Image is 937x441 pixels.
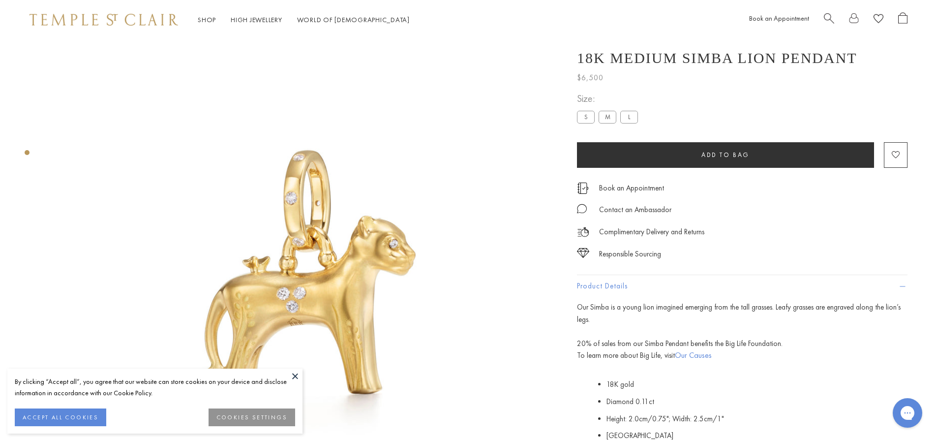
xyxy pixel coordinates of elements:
[577,226,589,238] img: icon_delivery.svg
[231,15,282,24] a: High JewelleryHigh Jewellery
[606,379,634,389] span: 18K gold
[599,204,671,216] div: Contact an Ambassador
[15,409,106,426] button: ACCEPT ALL COOKIES
[577,338,907,350] p: 20% of sales from our Simba Pendant benefits the Big Life Foundation.
[209,409,295,426] button: COOKIES SETTINGS
[874,12,883,28] a: View Wishlist
[577,91,642,107] span: Size:
[577,204,587,214] img: MessageIcon-01_2.svg
[599,183,664,194] a: Book an Appointment
[577,50,857,66] h1: 18K Medium Simba Lion Pendant
[577,248,589,258] img: icon_sourcing.svg
[675,350,712,361] a: Our Causes
[577,111,595,124] label: S
[606,397,654,407] span: Diamond 0.11ct
[577,350,907,362] p: To learn more about Big Life, visit
[606,414,724,424] span: Height: 2.0cm/0.75"; Width: 2.5cm/1"
[824,12,834,28] a: Search
[599,248,661,260] div: Responsible Sourcing
[577,301,907,326] p: Our Simba is a young lion imagined emerging from the tall grasses. Leafy grasses are engraved alo...
[25,148,30,163] div: Product gallery navigation
[599,111,616,124] label: M
[888,395,927,431] iframe: Gorgias live chat messenger
[701,151,750,159] span: Add to bag
[620,111,638,124] label: L
[577,276,907,298] button: Product Details
[198,15,216,24] a: ShopShop
[198,14,410,26] nav: Main navigation
[606,431,673,441] span: [GEOGRAPHIC_DATA]
[898,12,907,28] a: Open Shopping Bag
[577,183,589,194] img: icon_appointment.svg
[577,142,874,168] button: Add to bag
[297,15,410,24] a: World of [DEMOGRAPHIC_DATA]World of [DEMOGRAPHIC_DATA]
[599,226,704,238] p: Complimentary Delivery and Returns
[577,71,604,84] span: $6,500
[749,14,809,23] a: Book an Appointment
[15,376,295,399] div: By clicking “Accept all”, you agree that our website can store cookies on your device and disclos...
[30,14,178,26] img: Temple St. Clair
